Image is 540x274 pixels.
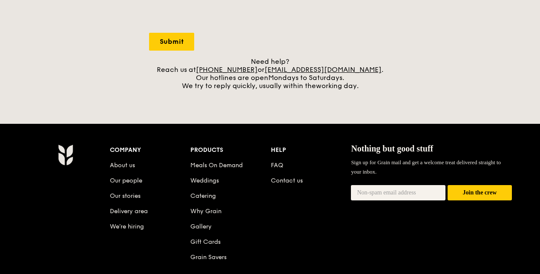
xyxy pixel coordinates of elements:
[190,223,212,230] a: Gallery
[110,208,148,215] a: Delivery area
[268,74,344,82] span: Mondays to Saturdays.
[190,238,221,245] a: Gift Cards
[271,177,303,184] a: Contact us
[58,144,73,166] img: Grain
[110,223,144,230] a: We’re hiring
[351,144,433,153] span: Nothing but good stuff
[196,66,258,74] a: [PHONE_NUMBER]
[264,66,382,74] a: [EMAIL_ADDRESS][DOMAIN_NAME]
[190,254,227,261] a: Grain Savers
[351,185,445,200] input: Non-spam email address
[190,177,219,184] a: Weddings
[271,162,283,169] a: FAQ
[351,159,501,175] span: Sign up for Grain mail and get a welcome treat delivered straight to your inbox.
[190,208,221,215] a: Why Grain
[190,144,271,156] div: Products
[110,192,141,200] a: Our stories
[110,177,142,184] a: Our people
[271,144,351,156] div: Help
[149,33,194,51] input: Submit
[190,162,243,169] a: Meals On Demand
[448,185,512,201] button: Join the crew
[110,144,190,156] div: Company
[149,57,391,90] div: Need help? Reach us at or . Our hotlines are open We try to reply quickly, usually within the
[316,82,359,90] span: working day.
[190,192,216,200] a: Catering
[110,162,135,169] a: About us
